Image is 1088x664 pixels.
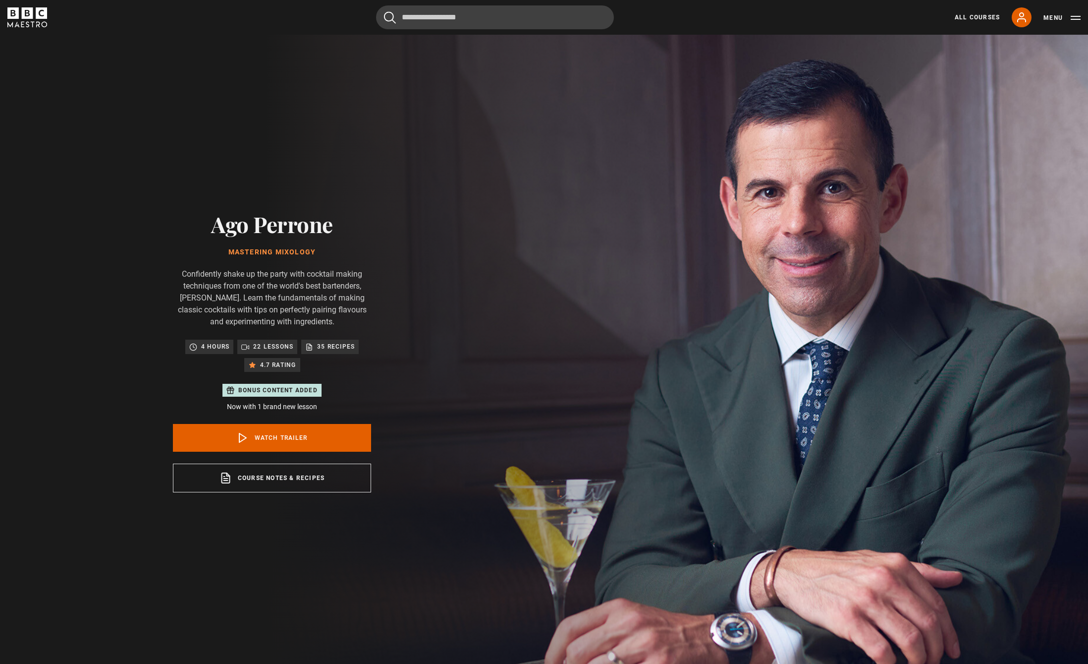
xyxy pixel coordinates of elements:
p: Bonus content added [238,386,318,395]
p: 4.7 rating [260,360,296,370]
a: Course notes & recipes [173,464,371,492]
p: 4 hours [201,342,229,352]
h2: Ago Perrone [173,211,371,237]
p: Confidently shake up the party with cocktail making techniques from one of the world's best barte... [173,268,371,328]
p: 22 lessons [253,342,293,352]
h1: Mastering Mixology [173,248,371,256]
button: Submit the search query [384,11,396,24]
input: Search [376,5,614,29]
p: Now with 1 brand new lesson [173,402,371,412]
a: Watch Trailer [173,424,371,452]
button: Toggle navigation [1043,13,1081,23]
a: All Courses [955,13,1000,22]
svg: BBC Maestro [7,7,47,27]
p: 35 recipes [317,342,355,352]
